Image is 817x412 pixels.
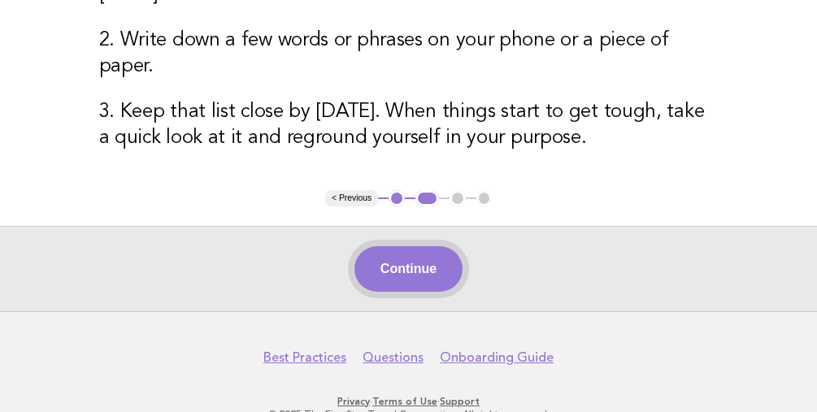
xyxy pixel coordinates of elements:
a: Questions [363,349,424,366]
button: Continue [354,246,463,292]
button: < Previous [325,190,378,206]
a: Best Practices [263,349,346,366]
a: Terms of Use [372,396,437,407]
a: Privacy [337,396,370,407]
h3: 2. Write down a few words or phrases on your phone or a piece of paper. [99,28,719,80]
button: 2 [415,190,439,206]
p: · · [23,395,794,408]
a: Onboarding Guide [440,349,554,366]
a: Support [440,396,480,407]
h3: 3. Keep that list close by [DATE]. When things start to get tough, take a quick look at it and re... [99,99,719,151]
button: 1 [389,190,405,206]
